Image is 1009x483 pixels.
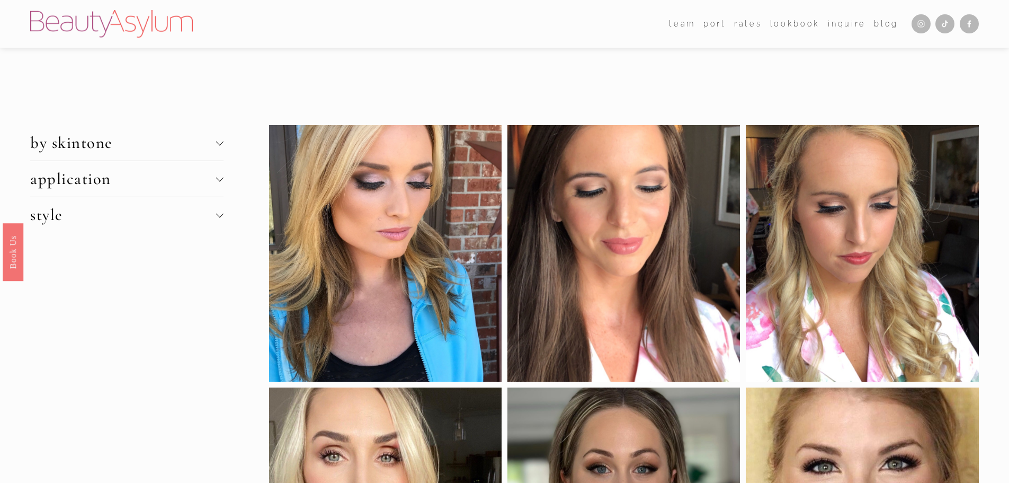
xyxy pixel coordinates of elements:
a: Blog [874,16,898,31]
button: application [30,161,223,197]
a: TikTok [935,14,954,33]
span: by skintone [30,133,216,153]
a: port [703,16,726,31]
a: Facebook [960,14,979,33]
a: Inquire [828,16,866,31]
a: folder dropdown [669,16,695,31]
span: application [30,169,216,189]
a: Book Us [3,223,23,280]
a: Rates [734,16,762,31]
a: Instagram [912,14,931,33]
button: style [30,197,223,233]
span: style [30,205,216,225]
img: Beauty Asylum | Bridal Hair &amp; Makeup Charlotte &amp; Atlanta [30,10,193,38]
button: by skintone [30,125,223,161]
a: Lookbook [770,16,820,31]
span: team [669,17,695,31]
